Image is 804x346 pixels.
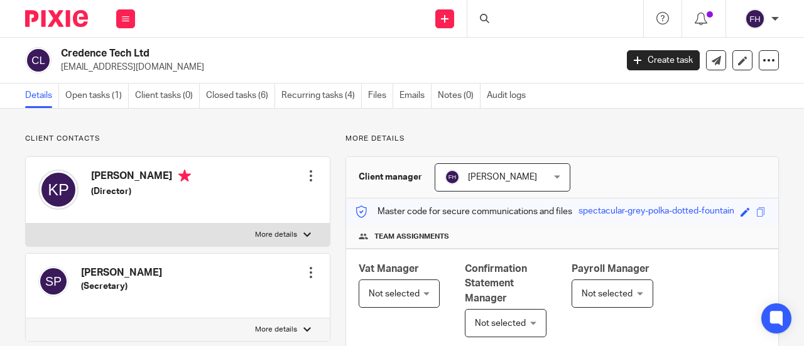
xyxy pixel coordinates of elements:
a: Create task [627,50,700,70]
h5: (Secretary) [81,280,162,293]
h3: Client manager [359,171,422,183]
img: svg%3E [38,266,68,296]
h4: [PERSON_NAME] [81,266,162,279]
span: Not selected [369,289,420,298]
img: Pixie [25,10,88,27]
a: Notes (0) [438,84,481,108]
span: Confirmation Statement Manager [465,264,527,303]
img: svg%3E [745,9,765,29]
a: Closed tasks (6) [206,84,275,108]
p: Master code for secure communications and files [356,205,572,218]
h4: [PERSON_NAME] [91,170,191,185]
span: Not selected [475,319,526,328]
a: Client tasks (0) [135,84,200,108]
p: More details [255,230,297,240]
a: Emails [399,84,432,108]
p: More details [345,134,779,144]
span: Team assignments [374,232,449,242]
div: spectacular-grey-polka-dotted-fountain [579,205,734,219]
a: Recurring tasks (4) [281,84,362,108]
img: svg%3E [25,47,52,73]
img: svg%3E [38,170,79,210]
p: Client contacts [25,134,330,144]
span: Payroll Manager [572,264,649,274]
a: Open tasks (1) [65,84,129,108]
a: Audit logs [487,84,532,108]
img: svg%3E [445,170,460,185]
p: [EMAIL_ADDRESS][DOMAIN_NAME] [61,61,608,73]
a: Details [25,84,59,108]
span: Vat Manager [359,264,419,274]
h2: Credence Tech Ltd [61,47,499,60]
p: More details [255,325,297,335]
a: Files [368,84,393,108]
h5: (Director) [91,185,191,198]
span: Not selected [582,289,633,298]
i: Primary [178,170,191,182]
span: [PERSON_NAME] [468,173,537,181]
